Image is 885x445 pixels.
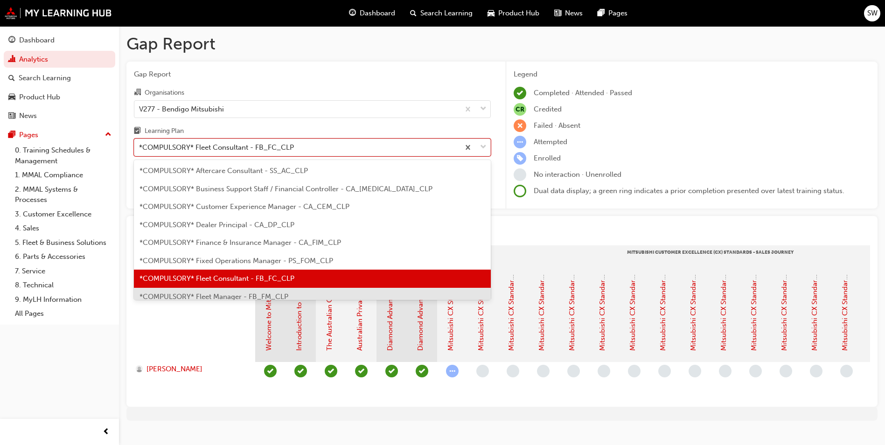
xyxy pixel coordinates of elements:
a: 6. Parts & Accessories [11,250,115,264]
a: All Pages [11,306,115,321]
h1: Gap Report [126,34,878,54]
a: news-iconNews [547,4,590,23]
span: Product Hub [498,8,539,19]
span: learningRecordVerb_FAIL-icon [514,119,526,132]
div: V277 - Bendigo Mitsubishi [139,104,224,114]
span: null-icon [514,103,526,116]
span: *COMPULSORY* Dealer Principal - CA_DP_CLP [139,221,294,229]
span: learningRecordVerb_NONE-icon [719,365,732,377]
span: learningRecordVerb_PASS-icon [355,365,368,377]
span: search-icon [8,74,15,83]
div: Dashboard [19,35,55,46]
a: 5. Fleet & Business Solutions [11,236,115,250]
span: learningRecordVerb_NONE-icon [749,365,762,377]
a: 4. Sales [11,221,115,236]
span: learningRecordVerb_PASS-icon [325,365,337,377]
span: learningRecordVerb_COMPLETE-icon [264,365,277,377]
span: Credited [534,105,562,113]
span: down-icon [480,141,487,153]
a: 8. Technical [11,278,115,292]
div: Organisations [145,88,184,97]
span: learningRecordVerb_NONE-icon [537,365,550,377]
span: guage-icon [8,36,15,45]
span: SW [867,8,878,19]
a: Search Learning [4,70,115,87]
span: car-icon [8,93,15,102]
div: News [19,111,37,121]
span: learningRecordVerb_NONE-icon [658,365,671,377]
span: learningRecordVerb_NONE-icon [514,168,526,181]
span: car-icon [488,7,495,19]
span: learningRecordVerb_NONE-icon [476,365,489,377]
span: pages-icon [598,7,605,19]
span: learningplan-icon [134,127,141,136]
span: organisation-icon [134,89,141,97]
span: *COMPULSORY* Fixed Operations Manager - PS_FOM_CLP [139,257,333,265]
span: learningRecordVerb_NONE-icon [567,365,580,377]
span: Dual data display; a green ring indicates a prior completion presented over latest training status. [534,187,844,195]
span: learningRecordVerb_NONE-icon [780,365,792,377]
span: learningRecordVerb_ATTEMPT-icon [446,365,459,377]
a: News [4,107,115,125]
a: 7. Service [11,264,115,278]
span: learningRecordVerb_PASS-icon [294,365,307,377]
a: Dashboard [4,32,115,49]
div: *COMPULSORY* Fleet Consultant - FB_FC_CLP [139,142,294,153]
span: Failed · Absent [534,121,580,130]
a: guage-iconDashboard [341,4,403,23]
span: up-icon [105,129,111,141]
span: learningRecordVerb_ENROLL-icon [514,152,526,165]
button: Pages [4,126,115,144]
div: Learning Plan [145,126,184,136]
button: DashboardAnalyticsSearch LearningProduct HubNews [4,30,115,126]
div: Product Hub [19,92,60,103]
a: 9. MyLH Information [11,292,115,307]
a: pages-iconPages [590,4,635,23]
span: learningRecordVerb_NONE-icon [507,365,519,377]
span: [PERSON_NAME] [146,364,202,375]
span: search-icon [410,7,417,19]
span: learningRecordVerb_PASS-icon [385,365,398,377]
span: learningRecordVerb_NONE-icon [628,365,641,377]
span: *COMPULSORY* Fleet Manager - FB_FM_CLP [139,292,288,301]
a: Analytics [4,51,115,68]
span: pages-icon [8,131,15,139]
a: Product Hub [4,89,115,106]
span: down-icon [480,103,487,115]
span: learningRecordVerb_NONE-icon [689,365,701,377]
button: SW [864,5,880,21]
span: *COMPULSORY* Fleet Consultant - FB_FC_CLP [139,274,294,283]
div: Pages [19,130,38,140]
span: learningRecordVerb_NONE-icon [810,365,822,377]
span: News [565,8,583,19]
span: *COMPULSORY* Finance & Insurance Manager - CA_FIM_CLP [139,238,341,247]
span: news-icon [8,112,15,120]
span: Completed · Attended · Passed [534,89,632,97]
span: Enrolled [534,154,561,162]
span: *COMPULSORY* Business Support Staff / Financial Controller - CA_[MEDICAL_DATA]_CLP [139,185,432,193]
a: 2. MMAL Systems & Processes [11,182,115,207]
span: chart-icon [8,56,15,64]
span: learningRecordVerb_COMPLETE-icon [514,87,526,99]
span: Search Learning [420,8,473,19]
img: mmal [5,7,112,19]
span: Pages [608,8,627,19]
span: Attempted [534,138,567,146]
span: *COMPULSORY* Customer Experience Manager - CA_CEM_CLP [139,202,349,211]
span: *COMPULSORY* Aftercare Consultant - SS_AC_CLP [139,167,308,175]
a: 0. Training Schedules & Management [11,143,115,168]
div: Legend [514,69,870,80]
a: car-iconProduct Hub [480,4,547,23]
span: news-icon [554,7,561,19]
a: 1. MMAL Compliance [11,168,115,182]
span: prev-icon [103,426,110,438]
span: Gap Report [134,69,491,80]
div: Search Learning [19,73,71,83]
span: learningRecordVerb_NONE-icon [840,365,853,377]
a: 3. Customer Excellence [11,207,115,222]
span: No interaction · Unenrolled [534,170,621,179]
span: learningRecordVerb_PASS-icon [416,365,428,377]
span: learningRecordVerb_NONE-icon [598,365,610,377]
